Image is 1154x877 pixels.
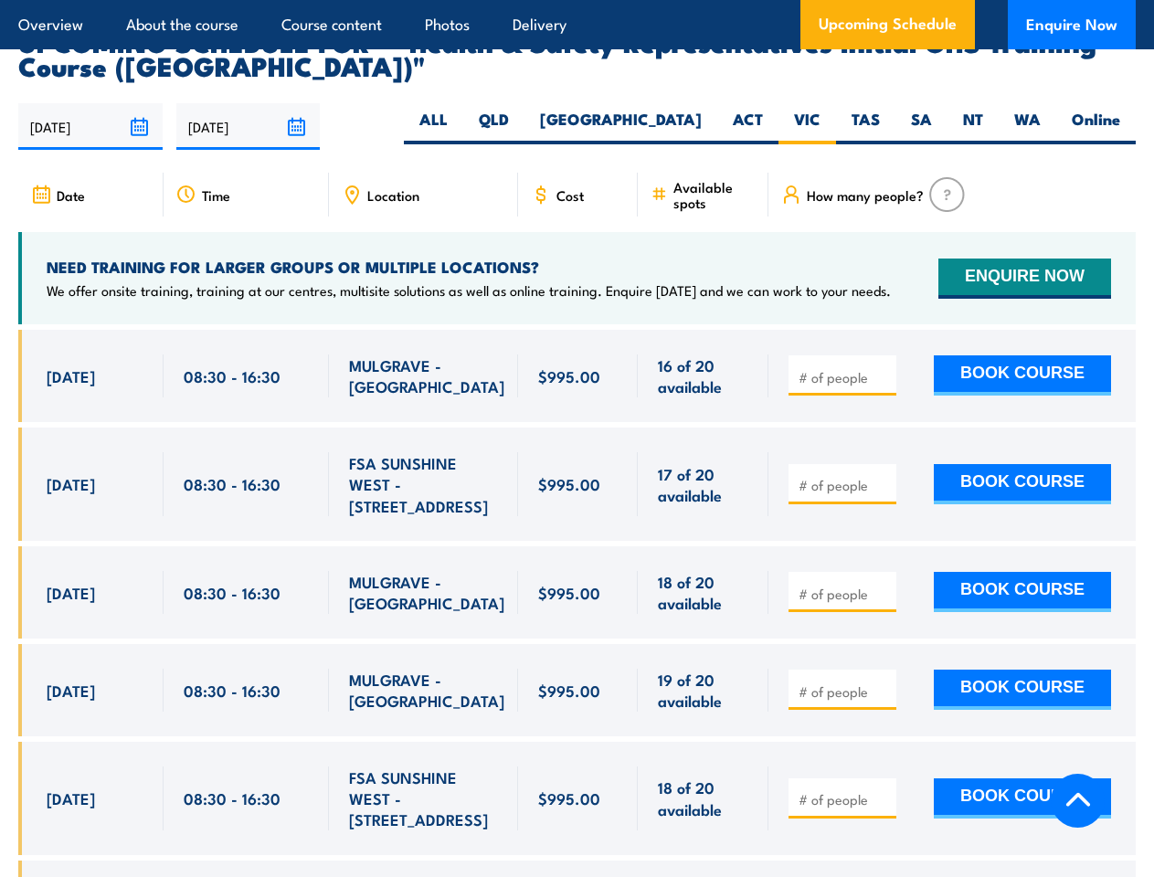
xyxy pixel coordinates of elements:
span: Cost [556,187,584,203]
h4: NEED TRAINING FOR LARGER GROUPS OR MULTIPLE LOCATIONS? [47,257,891,277]
label: ALL [404,109,463,144]
input: # of people [799,790,890,808]
span: FSA SUNSHINE WEST - [STREET_ADDRESS] [349,452,497,516]
span: $995.00 [538,473,600,494]
span: [DATE] [47,582,95,603]
input: # of people [799,368,890,386]
span: 16 of 20 available [658,354,747,397]
span: $995.00 [538,582,600,603]
span: 18 of 20 available [658,571,747,614]
button: BOOK COURSE [934,355,1111,396]
span: 08:30 - 16:30 [184,473,281,494]
span: Location [367,187,419,203]
span: 08:30 - 16:30 [184,582,281,603]
input: # of people [799,585,890,603]
input: # of people [799,476,890,494]
span: 08:30 - 16:30 [184,365,281,386]
label: ACT [717,109,778,144]
span: 17 of 20 available [658,463,747,506]
span: 08:30 - 16:30 [184,787,281,808]
span: 19 of 20 available [658,669,747,712]
span: MULGRAVE - [GEOGRAPHIC_DATA] [349,354,504,397]
input: From date [18,103,163,150]
span: [DATE] [47,473,95,494]
label: SA [895,109,948,144]
span: [DATE] [47,787,95,808]
button: BOOK COURSE [934,572,1111,612]
span: Available spots [673,179,756,210]
span: 08:30 - 16:30 [184,680,281,701]
button: BOOK COURSE [934,670,1111,710]
span: MULGRAVE - [GEOGRAPHIC_DATA] [349,669,504,712]
span: FSA SUNSHINE WEST - [STREET_ADDRESS] [349,766,497,830]
label: VIC [778,109,836,144]
span: 18 of 20 available [658,777,747,819]
label: WA [999,109,1056,144]
button: BOOK COURSE [934,464,1111,504]
span: [DATE] [47,365,95,386]
label: [GEOGRAPHIC_DATA] [524,109,717,144]
input: To date [176,103,321,150]
input: # of people [799,682,890,701]
span: MULGRAVE - [GEOGRAPHIC_DATA] [349,571,504,614]
label: QLD [463,109,524,144]
p: We offer onsite training, training at our centres, multisite solutions as well as online training... [47,281,891,300]
span: $995.00 [538,680,600,701]
label: NT [948,109,999,144]
span: How many people? [807,187,924,203]
span: $995.00 [538,365,600,386]
h2: UPCOMING SCHEDULE FOR - "Health & Safety Representatives Initial OHS Training Course ([GEOGRAPHIC... [18,29,1136,77]
span: $995.00 [538,787,600,808]
span: [DATE] [47,680,95,701]
label: TAS [836,109,895,144]
button: BOOK COURSE [934,778,1111,819]
span: Date [57,187,85,203]
label: Online [1056,109,1136,144]
button: ENQUIRE NOW [938,259,1111,299]
span: Time [202,187,230,203]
